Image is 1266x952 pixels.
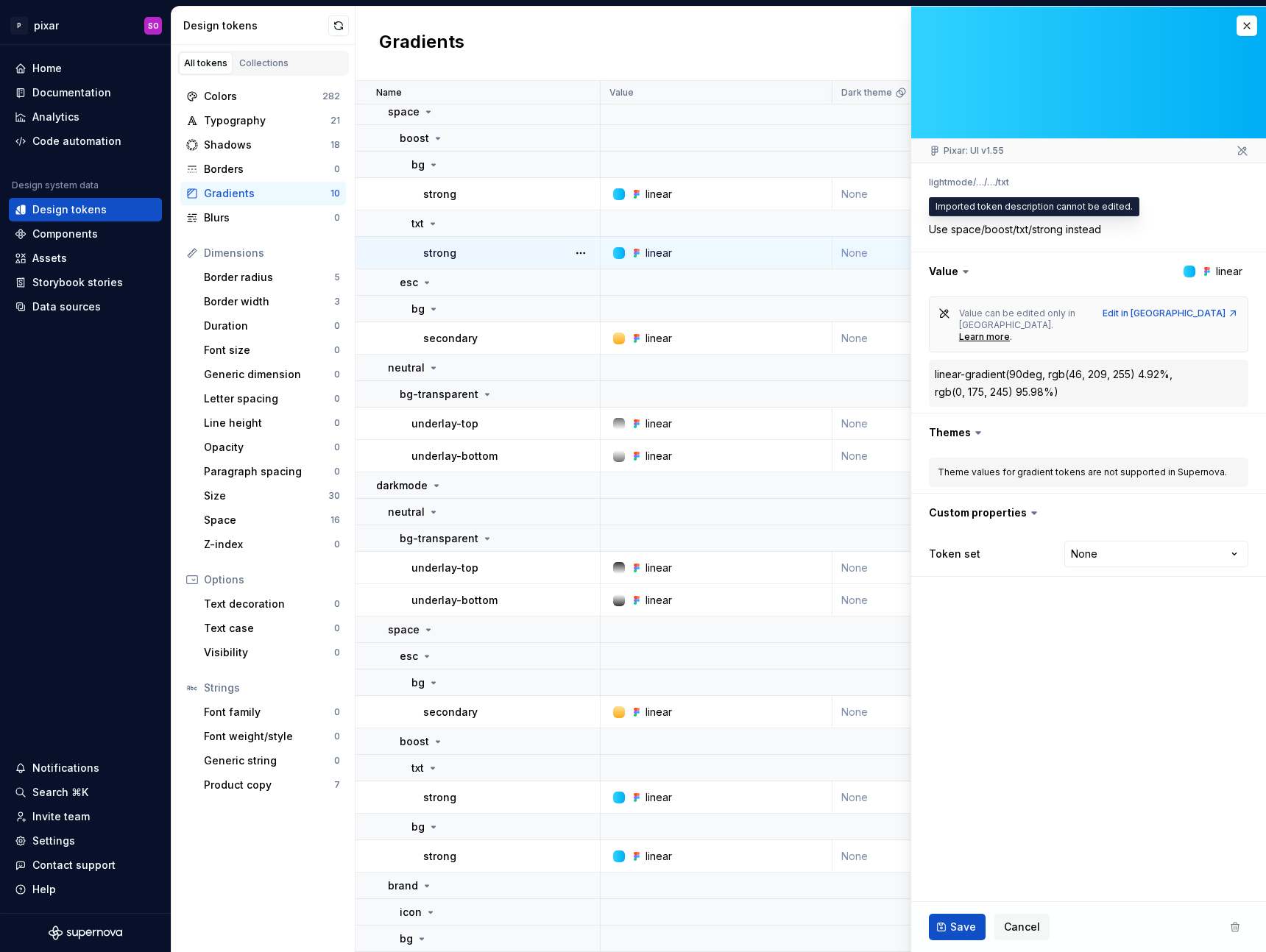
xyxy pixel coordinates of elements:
[400,905,422,920] p: icon
[411,561,478,575] p: underlay-top
[334,731,340,742] div: 0
[9,781,162,804] button: Search ⌘K
[832,584,994,617] td: None
[204,645,334,660] div: Visibility
[204,343,334,358] div: Font size
[3,10,168,41] button: PpixarSO
[1103,308,1239,319] a: Edit in [GEOGRAPHIC_DATA]
[832,840,994,873] td: None
[180,85,346,108] a: Colors282
[330,139,340,151] div: 18
[148,20,159,32] div: SO
[198,533,346,556] a: Z-index0
[204,367,334,382] div: Generic dimension
[32,227,98,241] div: Components
[334,393,340,405] div: 0
[973,177,976,188] li: /
[646,449,672,463] div: linear
[204,705,334,720] div: Font family
[959,308,1078,330] span: Value can be edited only in [GEOGRAPHIC_DATA].
[376,87,402,99] p: Name
[334,539,340,550] div: 0
[9,853,162,877] button: Contact support
[959,331,1010,343] a: Learn more
[204,270,334,285] div: Border radius
[204,138,330,152] div: Shadows
[32,858,116,873] div: Contact support
[388,878,418,893] p: brand
[198,290,346,313] a: Border width3
[929,914,986,940] button: Save
[32,85,111,100] div: Documentation
[198,700,346,724] a: Font family0
[832,237,994,269] td: None
[204,162,334,177] div: Borders
[9,271,162,294] a: Storybook stories
[198,363,346,386] a: Generic dimension0
[198,592,346,616] a: Text decoration0
[32,809,90,824] div: Invite team
[411,216,424,231] p: txt
[49,926,122,940] svg: Supernova Logo
[32,761,99,775] div: Notifications
[198,617,346,640] a: Text case0
[935,367,1045,382] div: linear-gradient(90deg,
[646,246,672,260] div: linear
[929,197,1139,216] div: Imported token description cannot be edited.
[204,210,334,225] div: Blurs
[9,829,162,853] a: Settings
[944,145,1004,157] a: Pixar: UI v1.55
[198,773,346,797] a: Product copy7
[204,681,340,695] div: Strings
[400,734,429,749] p: boost
[411,302,425,316] p: bg
[9,246,162,270] a: Assets
[976,177,984,188] li: …
[411,157,425,172] p: bg
[646,705,672,720] div: linear
[1010,331,1012,342] span: .
[994,914,1050,940] button: Cancel
[32,275,123,290] div: Storybook stories
[423,187,456,202] p: strong
[987,177,995,188] li: …
[12,180,99,191] div: Design system data
[609,87,634,99] p: Value
[198,484,346,508] a: Size30
[832,696,994,728] td: None
[400,649,418,664] p: esc
[984,177,987,188] li: /
[929,177,973,188] li: lightmode
[198,411,346,435] a: Line height0
[32,134,121,149] div: Code automation
[646,561,672,575] div: linear
[204,246,340,260] div: Dimensions
[204,778,334,792] div: Product copy
[376,478,428,493] p: darkmode
[950,920,976,934] span: Save
[334,271,340,283] div: 5
[935,385,1013,399] div: rgb(0, 175, 245)
[423,331,478,346] p: secondary
[322,90,340,102] div: 282
[204,489,328,503] div: Size
[204,537,334,552] div: Z-index
[423,790,456,805] p: strong
[198,725,346,748] a: Font weight/style0
[334,320,340,332] div: 0
[334,417,340,429] div: 0
[379,30,464,57] h2: Gradients
[832,440,994,472] td: None
[198,460,346,483] a: Paragraph spacing0
[198,266,346,289] a: Border radius5
[388,104,420,119] p: space
[32,110,79,124] div: Analytics
[832,178,994,210] td: None
[938,466,1227,477] span: Theme values for gradient tokens are not supported in Supernova.
[204,89,322,104] div: Colors
[198,641,346,664] a: Visibility0
[832,408,994,440] td: None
